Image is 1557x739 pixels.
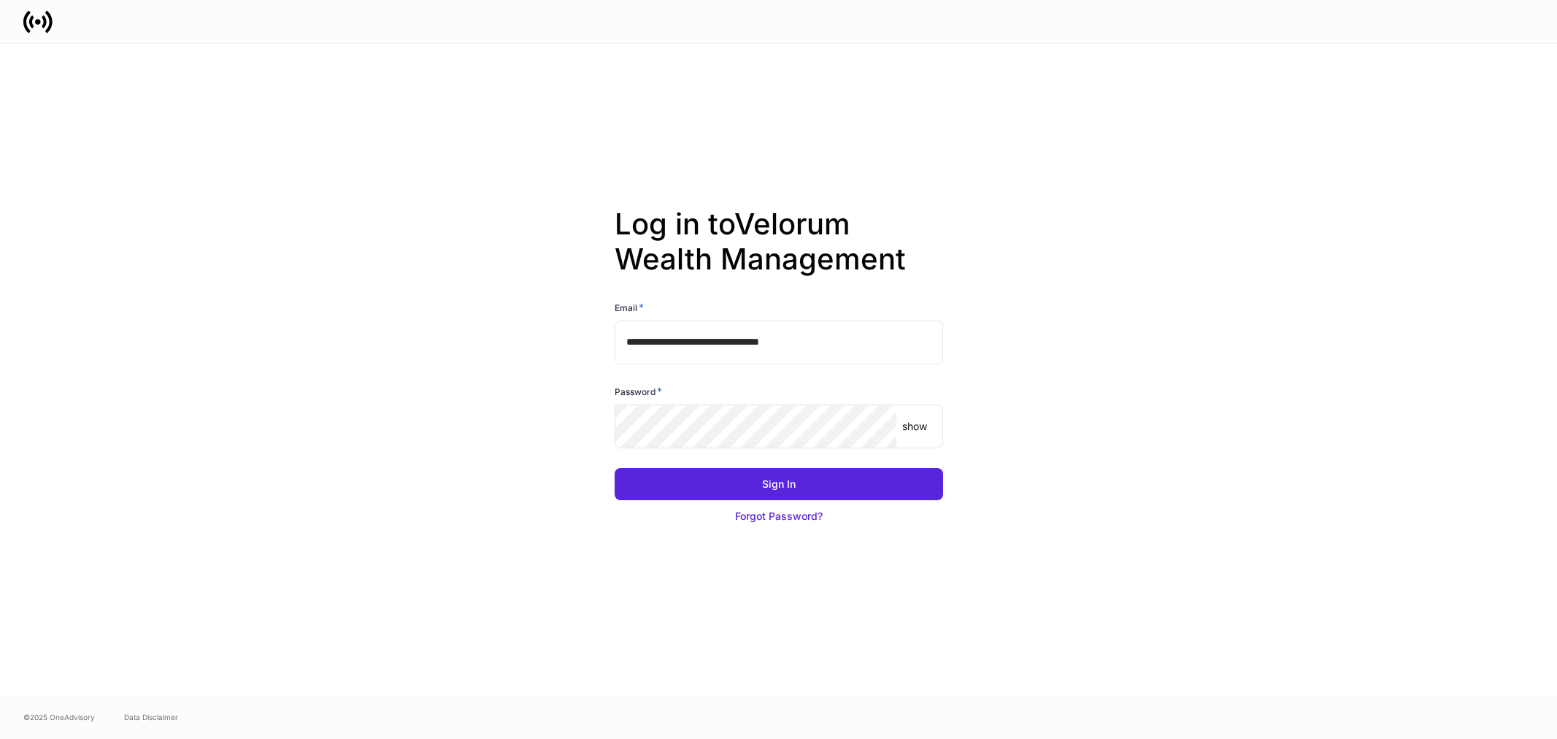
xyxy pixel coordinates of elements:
button: Sign In [615,468,943,500]
h6: Email [615,300,644,315]
h6: Password [615,384,662,399]
div: Forgot Password? [735,509,823,524]
button: Forgot Password? [615,500,943,532]
h2: Log in to Velorum Wealth Management [615,207,943,300]
div: Sign In [762,477,796,491]
a: Data Disclaimer [124,711,178,723]
p: show [902,419,927,434]
span: © 2025 OneAdvisory [23,711,95,723]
